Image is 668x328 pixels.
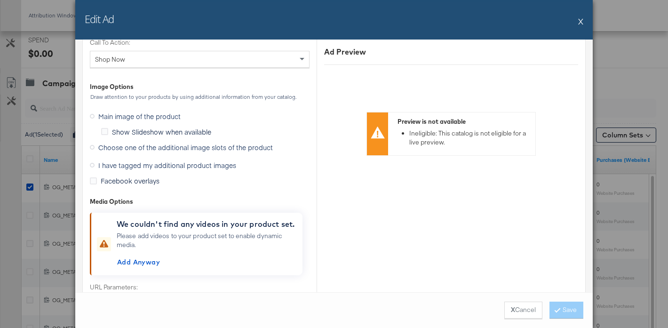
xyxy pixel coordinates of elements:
div: Ad Preview [324,47,578,57]
button: XCancel [504,302,542,319]
button: X [578,12,583,31]
span: Show Slideshow when available [112,127,211,136]
div: We couldn't find any videos in your product set. [117,218,299,230]
div: Media Options [90,197,310,206]
div: Draw attention to your products by using additional information from your catalog. [90,94,310,100]
span: Shop Now [95,55,125,64]
button: Add Anyway [113,255,164,270]
span: Choose one of the additional image slots of the product [98,143,273,152]
span: I have tagged my additional product images [98,160,236,170]
span: Main image of the product [98,112,181,121]
label: Call To Action: [90,38,310,47]
li: Ineligible: This catalog is not eligible for a live preview. [409,129,531,146]
div: Preview is not available [398,117,531,126]
span: Add Anyway [117,256,160,268]
h2: Edit Ad [85,12,114,26]
div: Please add videos to your product set to enable dynamic media. [117,232,299,270]
span: Facebook overlays [101,176,159,185]
label: URL Parameters: [90,283,310,292]
div: Image Options [90,82,134,91]
strong: X [511,305,515,314]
